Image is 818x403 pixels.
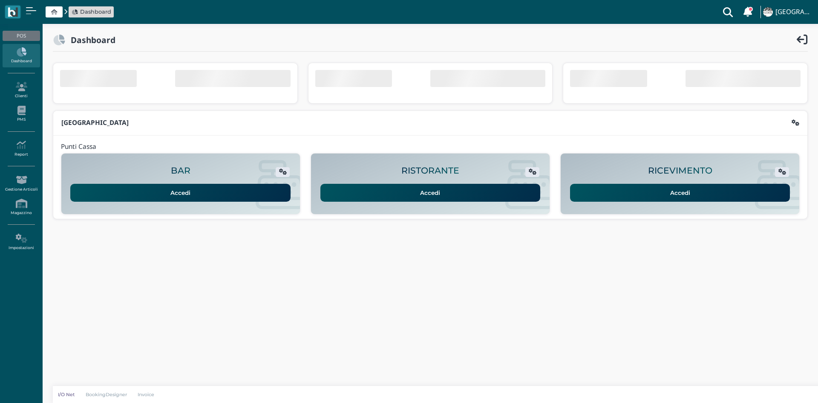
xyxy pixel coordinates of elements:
h2: BAR [171,166,190,176]
a: Magazzino [3,195,40,219]
a: Clienti [3,78,40,102]
h4: [GEOGRAPHIC_DATA] [775,9,813,16]
div: POS [3,31,40,41]
h2: RICEVIMENTO [648,166,712,176]
a: Dashboard [3,44,40,67]
h2: Dashboard [65,35,115,44]
span: Dashboard [80,8,111,16]
a: Accedi [70,184,291,202]
a: ... [GEOGRAPHIC_DATA] [762,2,813,22]
h4: Punti Cassa [61,143,96,151]
a: Dashboard [72,8,111,16]
img: logo [8,7,17,17]
img: ... [763,7,772,17]
a: Accedi [320,184,541,202]
a: PMS [3,102,40,126]
a: Report [3,137,40,160]
a: Gestione Articoli [3,172,40,195]
h2: RISTORANTE [401,166,459,176]
b: [GEOGRAPHIC_DATA] [61,118,129,127]
a: Accedi [570,184,790,202]
a: Impostazioni [3,230,40,254]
